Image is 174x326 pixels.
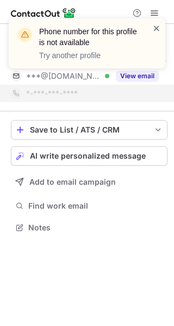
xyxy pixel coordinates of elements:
[28,201,163,211] span: Find work email
[11,7,76,20] img: ContactOut v5.3.10
[29,178,116,186] span: Add to email campaign
[30,152,146,160] span: AI write personalized message
[11,146,167,166] button: AI write personalized message
[11,220,167,235] button: Notes
[30,126,148,134] div: Save to List / ATS / CRM
[39,26,139,48] header: Phone number for this profile is not available
[11,198,167,214] button: Find work email
[11,120,167,140] button: save-profile-one-click
[16,26,34,43] img: warning
[39,50,139,61] p: Try another profile
[28,223,163,233] span: Notes
[11,172,167,192] button: Add to email campaign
